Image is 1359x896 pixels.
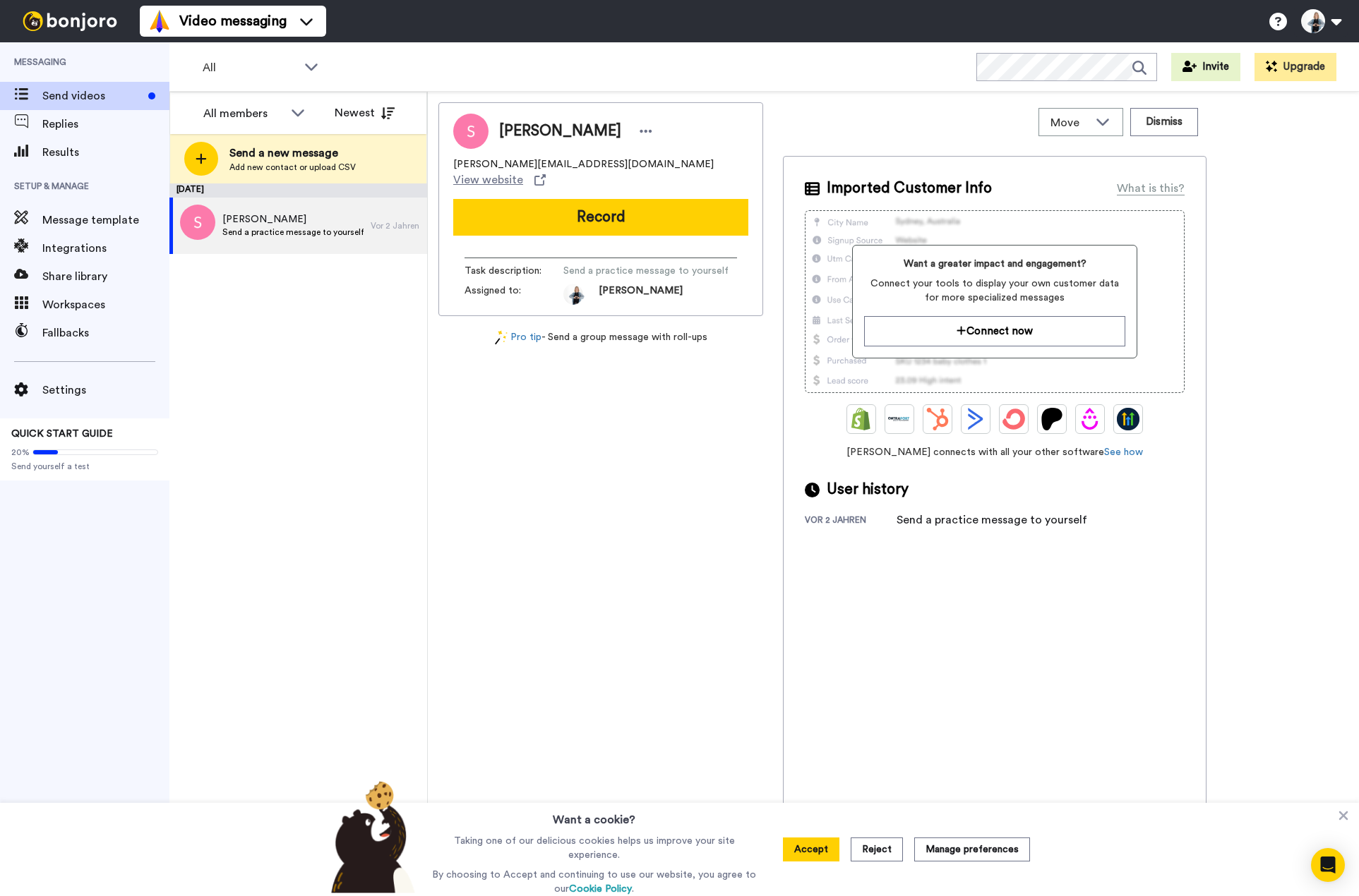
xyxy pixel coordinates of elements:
[42,116,169,133] span: Replies
[599,284,683,305] span: [PERSON_NAME]
[1171,53,1240,81] button: Invite
[453,171,546,188] a: View website
[1255,53,1336,81] button: Upgrade
[429,834,760,862] p: Taking one of our delicious cookies helps us improve your site experience.
[42,144,169,161] span: Results
[229,162,356,173] span: Add new contact or upload CSV
[827,479,909,500] span: User history
[864,277,1125,305] span: Connect your tools to display your own customer data for more specialized messages
[1130,108,1198,136] button: Dismiss
[1117,408,1139,430] img: GoHighLevel
[11,429,113,439] span: QUICK START GUIDE
[850,408,873,430] img: Shopify
[179,11,287,31] span: Video messaging
[222,212,364,226] span: [PERSON_NAME]
[17,11,123,31] img: bj-logo-header-white.svg
[495,330,508,345] img: magic-wand.svg
[964,408,987,430] img: ActiveCampaign
[1117,180,1185,197] div: What is this?
[1041,408,1063,430] img: Patreon
[42,382,169,399] span: Settings
[805,445,1185,459] span: [PERSON_NAME] connects with all your other software
[180,205,215,240] img: s.png
[42,296,169,313] span: Workspaces
[42,212,169,229] span: Message template
[1002,408,1025,430] img: ConvertKit
[203,59,297,76] span: All
[783,837,839,861] button: Accept
[465,264,563,278] span: Task description :
[888,408,911,430] img: Ontraport
[1050,114,1089,131] span: Move
[499,121,621,142] span: [PERSON_NAME]
[42,87,143,104] span: Send videos
[324,99,405,127] button: Newest
[203,105,284,122] div: All members
[453,157,714,171] span: [PERSON_NAME][EMAIL_ADDRESS][DOMAIN_NAME]
[926,408,949,430] img: Hubspot
[438,330,763,345] div: - Send a group message with roll-ups
[465,284,563,305] span: Assigned to:
[42,240,169,257] span: Integrations
[1311,848,1345,882] div: Open Intercom Messenger
[453,171,523,188] span: View website
[495,330,541,345] a: Pro tip
[42,268,169,285] span: Share library
[563,264,729,278] span: Send a practice message to yourself
[914,837,1030,861] button: Manage preferences
[229,145,356,162] span: Send a new message
[553,803,635,828] h3: Want a cookie?
[1104,447,1143,457] a: See how
[805,514,897,528] div: vor 2 Jahren
[222,226,364,238] span: Send a practice message to yourself
[864,257,1125,271] span: Want a greater impact and engagement?
[563,284,585,305] img: 03be1855-59b7-4f31-8c3a-8fb75797e709-1743666365.jpg
[453,114,489,149] img: Image of Sabine
[429,868,760,896] p: By choosing to Accept and continuing to use our website, you agree to our .
[569,884,632,894] a: Cookie Policy
[1079,408,1101,430] img: Drip
[453,199,748,236] button: Record
[864,316,1125,346] button: Connect now
[827,178,992,199] span: Imported Customer Info
[148,10,171,32] img: vm-color.svg
[318,780,423,893] img: bear-with-cookie.png
[11,447,30,458] span: 20%
[371,220,420,231] div: Vor 2 Jahren
[11,461,158,472] span: Send yourself a test
[851,837,903,861] button: Reject
[42,325,169,341] span: Fallbacks
[169,183,427,198] div: [DATE]
[897,511,1087,528] div: Send a practice message to yourself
